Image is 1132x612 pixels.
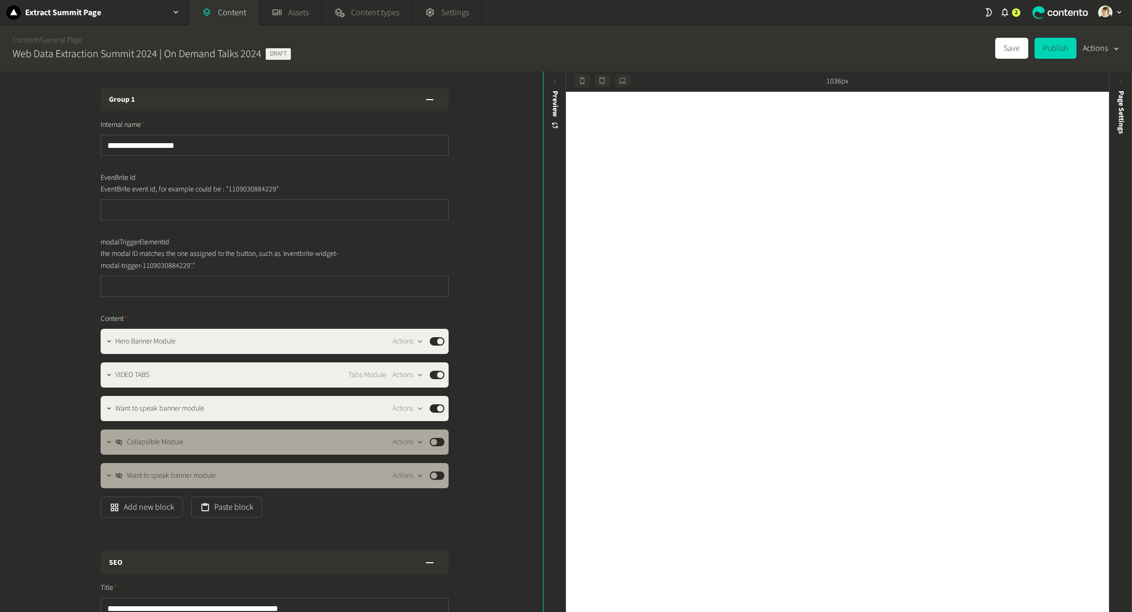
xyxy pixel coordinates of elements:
[101,173,136,184] span: EvenBrite Id
[393,402,423,415] button: Actions
[1083,38,1119,59] button: Actions
[101,184,339,195] p: EventBrite event id, for example could be : "1109030884229"
[393,335,423,348] button: Actions
[393,436,423,448] button: Actions
[6,5,21,20] img: Extract Summit Page
[1116,91,1127,134] span: Page Settings
[101,583,117,594] span: Title
[266,48,291,60] span: Draft
[1015,8,1018,17] span: 2
[101,497,183,518] button: Add new block
[393,369,423,381] button: Actions
[109,557,123,568] h3: SEO
[38,35,41,46] span: /
[393,469,423,482] button: Actions
[1035,38,1076,59] button: Publish
[41,35,82,46] a: General Page
[101,120,145,131] span: Internal name
[101,237,169,248] span: modalTriggerElementId
[351,6,399,19] span: Content types
[115,403,204,414] span: Want to speak banner module
[115,336,176,347] span: Hero Banner Module
[826,76,848,87] span: 1036px
[1098,5,1113,20] img: Linda Giuliano
[109,94,135,105] h3: Group 1
[550,91,561,130] div: Preview
[995,38,1028,59] button: Save
[127,470,216,481] span: Want to speak banner module
[25,6,101,19] h2: Extract Summit Page
[101,248,339,272] p: the modal ID matches the one assigned to the button, such as 'eventbrite-widget-modal-trigger-110...
[13,46,262,62] h2: Web Data Extraction Summit 2024 | On Demand Talks 2024
[127,437,183,448] span: Collapsible Module
[115,370,149,381] span: VIDEO TABS
[191,497,262,518] button: Paste block
[101,314,128,325] span: Content
[349,370,386,381] span: Tabs Module
[13,35,38,46] a: Content
[441,6,469,19] span: Settings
